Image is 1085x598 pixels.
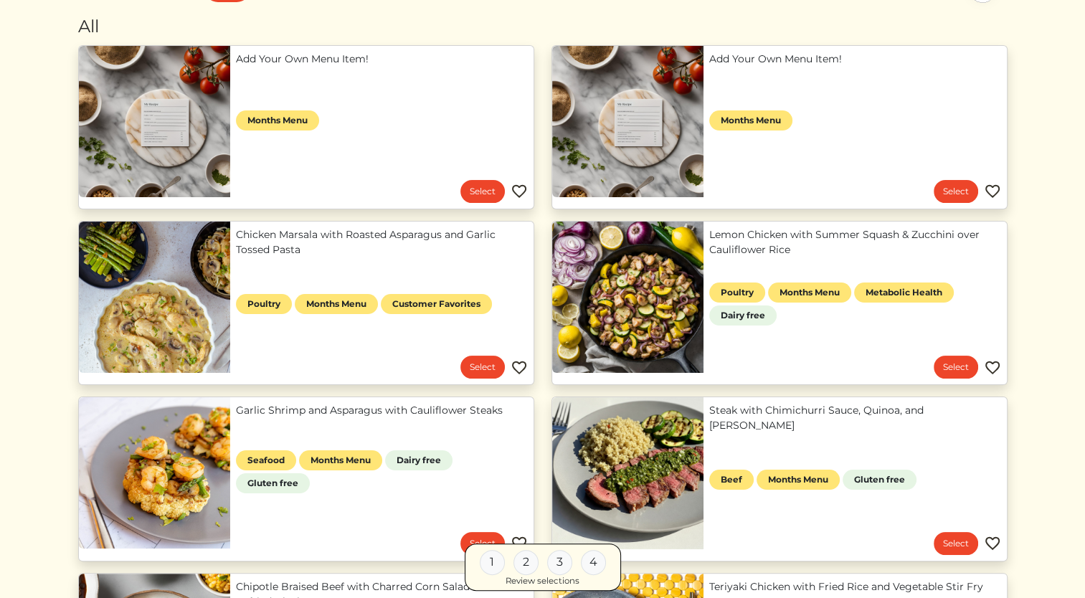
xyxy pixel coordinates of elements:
[236,403,528,418] a: Garlic Shrimp and Asparagus with Cauliflower Steaks
[709,227,1001,257] a: Lemon Chicken with Summer Squash & Zucchini over Cauliflower Rice
[511,359,528,376] img: Favorite menu item
[934,356,978,379] a: Select
[511,535,528,552] img: Favorite menu item
[460,532,505,555] a: Select
[465,543,621,591] a: 1 2 3 4 Review selections
[709,52,1001,67] a: Add Your Own Menu Item!
[78,14,1008,39] div: All
[547,549,572,574] div: 3
[513,549,539,574] div: 2
[460,180,505,203] a: Select
[984,359,1001,376] img: Favorite menu item
[984,183,1001,200] img: Favorite menu item
[236,227,528,257] a: Chicken Marsala with Roasted Asparagus and Garlic Tossed Pasta
[506,574,579,587] div: Review selections
[480,549,505,574] div: 1
[460,356,505,379] a: Select
[511,183,528,200] img: Favorite menu item
[934,532,978,555] a: Select
[709,579,1001,594] a: Teriyaki Chicken with Fried Rice and Vegetable Stir Fry
[709,403,1001,433] a: Steak with Chimichurri Sauce, Quinoa, and [PERSON_NAME]
[984,535,1001,552] img: Favorite menu item
[934,180,978,203] a: Select
[236,52,528,67] a: Add Your Own Menu Item!
[581,549,606,574] div: 4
